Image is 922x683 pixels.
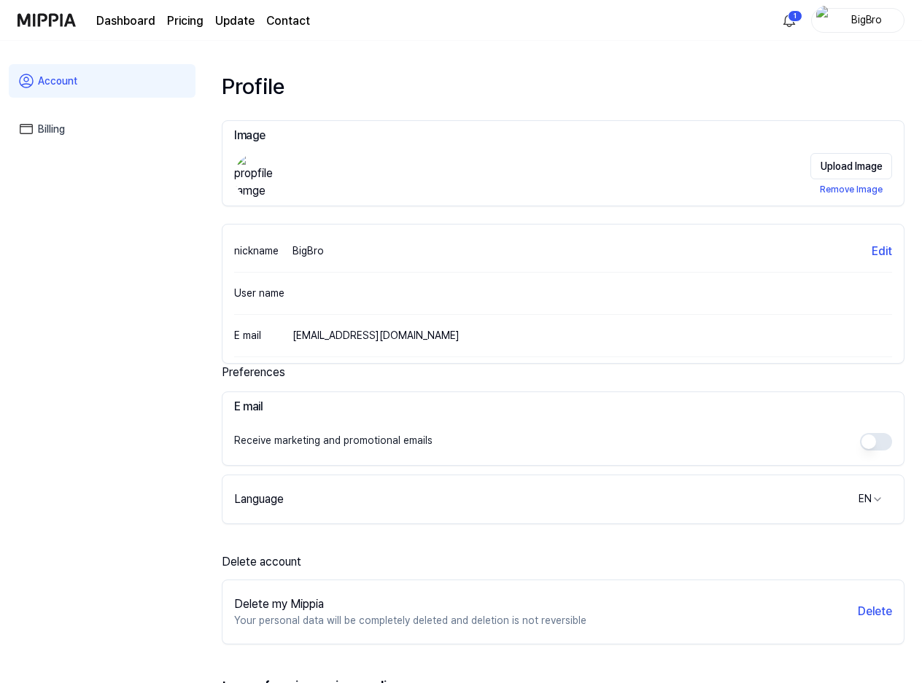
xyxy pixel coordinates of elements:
[838,12,895,28] div: BigBro
[810,153,892,179] button: Upload Image
[234,398,892,415] h3: E mail
[778,9,801,32] button: 알림1
[266,12,310,30] a: Contact
[780,12,798,29] img: 알림
[293,328,460,343] div: [EMAIL_ADDRESS][DOMAIN_NAME]
[811,8,904,33] button: profileBigBro
[872,243,892,260] button: Edit
[234,491,284,508] div: Language
[9,64,195,98] a: Account
[222,553,904,571] div: Delete account
[234,613,586,628] p: Your personal data will be completely deleted and deletion is not reversible
[234,433,433,450] div: Receive marketing and promotional emails
[9,112,195,146] a: Billing
[858,603,892,620] button: Delete
[167,12,204,30] a: Pricing
[810,179,892,200] button: Remove Image
[234,327,293,343] div: E mail
[234,596,586,613] div: Delete my Mippia
[788,10,802,22] div: 1
[222,70,904,103] div: Profile
[215,12,255,30] a: Update
[293,243,324,259] div: BigBro
[234,285,293,301] div: User name
[222,364,904,383] div: Preferences
[96,12,155,30] a: Dashboard
[234,153,281,200] img: propfile Iamge
[816,6,834,35] img: profile
[234,127,892,144] h3: Image
[234,243,293,259] div: nickname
